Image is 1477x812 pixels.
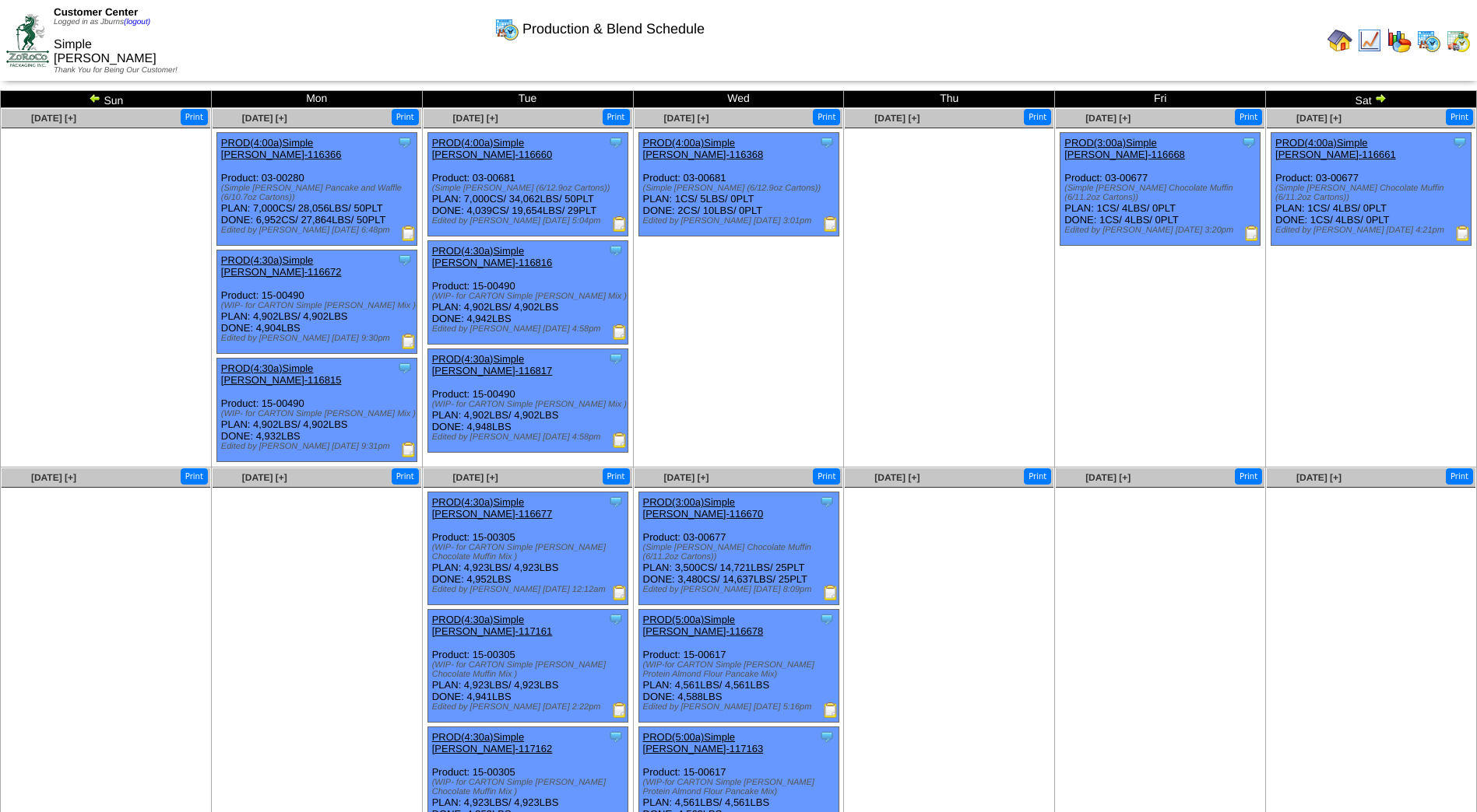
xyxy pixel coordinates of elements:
div: Edited by [PERSON_NAME] [DATE] 8:09pm [643,585,839,594]
a: PROD(4:30a)Simple [PERSON_NAME]-117162 [432,731,553,754]
button: Print [603,468,630,485]
a: PROD(5:00a)Simple [PERSON_NAME]-117163 [643,731,764,754]
a: PROD(4:30a)Simple [PERSON_NAME]-116672 [221,254,342,278]
img: Tooltip [819,611,835,627]
img: Production Report [823,585,839,600]
span: Customer Center [54,6,138,18]
div: (WIP- for CARTON Simple [PERSON_NAME] Chocolate Muffin Mix ) [432,778,628,796]
img: calendarprod.gif [494,16,519,41]
img: Production Report [612,216,628,232]
div: Product: 15-00617 PLAN: 4,561LBS / 4,561LBS DONE: 4,588LBS [638,610,839,723]
a: [DATE] [+] [874,472,920,483]
div: (WIP-for CARTON Simple [PERSON_NAME] Protein Almond Flour Pancake Mix) [643,660,839,679]
img: calendarinout.gif [1446,28,1471,53]
img: home.gif [1328,28,1352,53]
a: PROD(3:00a)Simple [PERSON_NAME]-116668 [1064,137,1185,160]
div: (Simple [PERSON_NAME] Chocolate Muffin (6/11.2oz Cartons)) [1064,184,1260,202]
button: Print [813,109,840,125]
button: Print [813,468,840,485]
a: PROD(4:30a)Simple [PERSON_NAME]-116817 [432,353,553,376]
img: Tooltip [397,252,413,268]
div: Edited by [PERSON_NAME] [DATE] 5:16pm [643,702,839,712]
div: Product: 03-00677 PLAN: 1CS / 4LBS / 0PLT DONE: 1CS / 4LBS / 0PLT [1271,133,1472,246]
img: Tooltip [819,729,835,744]
img: Production Report [401,334,417,349]
img: Tooltip [608,494,624,509]
span: Production & Blend Schedule [522,21,705,37]
div: (Simple [PERSON_NAME] Chocolate Muffin (6/11.2oz Cartons)) [643,543,839,562]
a: (logout) [124,18,150,26]
div: Product: 15-00305 PLAN: 4,923LBS / 4,923LBS DONE: 4,941LBS [427,610,628,723]
img: Production Report [1455,226,1471,241]
a: PROD(4:00a)Simple [PERSON_NAME]-116368 [643,137,764,160]
td: Thu [844,91,1055,108]
div: Edited by [PERSON_NAME] [DATE] 3:20pm [1064,226,1260,235]
div: Product: 15-00490 PLAN: 4,902LBS / 4,902LBS DONE: 4,904LBS [216,250,417,354]
img: Production Report [612,432,628,448]
img: Production Report [612,702,628,718]
td: Mon [211,91,422,108]
a: [DATE] [+] [242,472,287,483]
button: Print [392,109,419,125]
img: Production Report [401,442,417,457]
button: Print [181,109,208,125]
div: (WIP-for CARTON Simple [PERSON_NAME] Protein Almond Flour Pancake Mix) [643,778,839,796]
button: Print [603,109,630,125]
img: Production Report [612,585,628,600]
td: Sun [1,91,212,108]
a: [DATE] [+] [1085,472,1131,483]
div: Product: 03-00280 PLAN: 7,000CS / 28,056LBS / 50PLT DONE: 6,952CS / 27,864LBS / 50PLT [216,133,417,246]
div: Product: 03-00681 PLAN: 1CS / 5LBS / 0PLT DONE: 2CS / 10LBS / 0PLT [638,133,839,236]
button: Print [392,468,419,485]
div: (Simple [PERSON_NAME] (6/12.9oz Cartons)) [643,184,839,193]
span: [DATE] [+] [453,113,498,124]
a: [DATE] [+] [31,472,76,483]
img: Tooltip [397,360,413,376]
img: Tooltip [819,135,835,150]
div: Product: 03-00677 PLAN: 1CS / 4LBS / 0PLT DONE: 1CS / 4LBS / 0PLT [1060,133,1261,246]
a: [DATE] [+] [31,113,76,124]
a: [DATE] [+] [663,472,709,483]
td: Fri [1055,91,1266,108]
a: PROD(4:30a)Simple [PERSON_NAME]-116816 [432,245,553,268]
img: ZoRoCo_Logo(Green%26Foil)%20jpg.webp [6,14,49,66]
img: Tooltip [819,494,835,509]
div: Edited by [PERSON_NAME] [DATE] 9:31pm [221,442,417,451]
span: [DATE] [+] [874,113,920,124]
div: (Simple [PERSON_NAME] Chocolate Muffin (6/11.2oz Cartons)) [1275,184,1471,202]
a: [DATE] [+] [1296,472,1342,483]
a: [DATE] [+] [242,113,287,124]
a: PROD(4:00a)Simple [PERSON_NAME]-116660 [432,137,553,160]
button: Print [1235,109,1262,125]
div: Edited by [PERSON_NAME] [DATE] 4:58pm [432,324,628,334]
div: Edited by [PERSON_NAME] [DATE] 12:12am [432,585,628,594]
a: PROD(4:30a)Simple [PERSON_NAME]-116815 [221,362,342,386]
div: Edited by [PERSON_NAME] [DATE] 6:48pm [221,226,417,235]
div: Product: 15-00490 PLAN: 4,902LBS / 4,902LBS DONE: 4,948LBS [427,349,628,453]
div: Edited by [PERSON_NAME] [DATE] 2:22pm [432,702,628,712]
a: PROD(3:00a)Simple [PERSON_NAME]-116670 [643,496,764,520]
button: Print [1446,468,1473,485]
div: (Simple [PERSON_NAME] Pancake and Waffle (6/10.7oz Cartons)) [221,184,417,202]
span: Simple [PERSON_NAME] [54,38,156,65]
td: Sat [1266,91,1477,108]
img: Production Report [1244,226,1260,241]
div: Product: 15-00490 PLAN: 4,902LBS / 4,902LBS DONE: 4,932LBS [216,359,417,462]
div: Product: 15-00490 PLAN: 4,902LBS / 4,902LBS DONE: 4,942LBS [427,241,628,345]
img: Tooltip [397,135,413,150]
button: Print [181,468,208,485]
td: Wed [633,91,844,108]
div: Product: 03-00677 PLAN: 3,500CS / 14,721LBS / 25PLT DONE: 3,480CS / 14,637LBS / 25PLT [638,492,839,605]
span: Logged in as Jburns [54,18,150,26]
a: [DATE] [+] [663,113,709,124]
div: Edited by [PERSON_NAME] [DATE] 4:58pm [432,432,628,442]
a: [DATE] [+] [453,472,498,483]
img: calendarprod.gif [1416,28,1441,53]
